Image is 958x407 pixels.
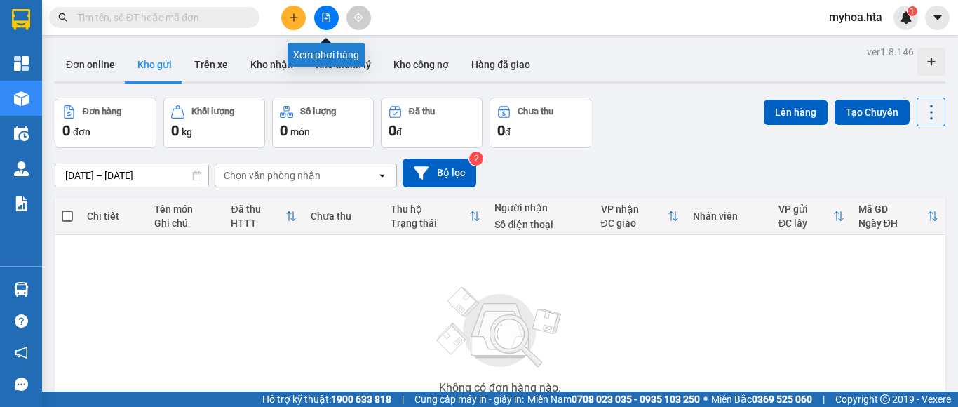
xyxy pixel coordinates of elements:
div: HTTT [231,218,285,229]
span: 0 [62,122,70,139]
div: ver 1.8.146 [867,44,914,60]
img: warehouse-icon [14,91,29,106]
div: Người nhận [494,202,586,213]
img: warehouse-icon [14,126,29,141]
img: dashboard-icon [14,56,29,71]
button: caret-down [925,6,950,30]
th: Toggle SortBy [771,198,851,235]
button: Chưa thu0đ [490,98,591,148]
div: VP nhận [601,203,668,215]
div: Chi tiết [87,211,140,222]
th: Toggle SortBy [224,198,304,235]
span: myhoa.hta [818,8,893,26]
img: warehouse-icon [14,282,29,297]
button: Lên hàng [764,100,828,125]
div: Đơn hàng [83,107,121,116]
button: file-add [314,6,339,30]
span: Cung cấp máy in - giấy in: [414,392,524,407]
span: 0 [171,122,179,139]
span: Miền Nam [527,392,700,407]
strong: 0708 023 035 - 0935 103 250 [572,394,700,405]
strong: 0369 525 060 [752,394,812,405]
th: Toggle SortBy [851,198,945,235]
span: 0 [497,122,505,139]
span: món [290,126,310,138]
div: Đã thu [409,107,435,116]
button: Khối lượng0kg [163,98,265,148]
div: Tên món [154,203,217,215]
span: 0 [280,122,288,139]
span: | [823,392,825,407]
span: aim [353,13,363,22]
button: Đơn online [55,48,126,81]
div: Đã thu [231,203,285,215]
button: Bộ lọc [403,159,476,187]
button: Kho công nợ [382,48,460,81]
button: Trên xe [183,48,239,81]
button: Đã thu0đ [381,98,483,148]
span: | [402,392,404,407]
img: svg+xml;base64,PHN2ZyBjbGFzcz0ibGlzdC1wbHVnX19zdmciIHhtbG5zPSJodHRwOi8vd3d3LnczLm9yZy8yMDAwL3N2Zy... [430,279,570,377]
span: Hỗ trợ kỹ thuật: [262,392,391,407]
div: Thu hộ [391,203,470,215]
span: caret-down [931,11,944,24]
div: ĐC lấy [778,218,833,229]
button: Kho nhận [239,48,304,81]
span: search [58,13,68,22]
span: file-add [321,13,331,22]
img: icon-new-feature [900,11,912,24]
div: Trạng thái [391,218,470,229]
img: warehouse-icon [14,161,29,176]
div: Ngày ĐH [858,218,927,229]
span: 0 [389,122,396,139]
button: Kho gửi [126,48,183,81]
div: Chưa thu [311,211,377,222]
span: đ [505,126,511,138]
div: Số lượng [300,107,336,116]
span: kg [182,126,192,138]
button: Đơn hàng0đơn [55,98,156,148]
div: VP gửi [778,203,833,215]
div: Số điện thoại [494,219,586,230]
div: Không có đơn hàng nào. [439,382,561,394]
svg: open [377,170,388,181]
button: Số lượng0món [272,98,374,148]
div: Tạo kho hàng mới [917,48,945,76]
div: Chưa thu [518,107,553,116]
button: Hàng đã giao [460,48,541,81]
button: Tạo Chuyến [835,100,910,125]
input: Select a date range. [55,164,208,187]
span: notification [15,346,28,359]
sup: 1 [908,6,917,16]
button: plus [281,6,306,30]
div: Chọn văn phòng nhận [224,168,321,182]
img: logo-vxr [12,9,30,30]
div: Mã GD [858,203,927,215]
span: copyright [880,394,890,404]
input: Tìm tên, số ĐT hoặc mã đơn [77,10,243,25]
div: ĐC giao [601,218,668,229]
img: solution-icon [14,196,29,211]
button: aim [346,6,371,30]
span: question-circle [15,314,28,328]
th: Toggle SortBy [594,198,686,235]
div: Ghi chú [154,218,217,229]
span: 1 [910,6,915,16]
sup: 2 [469,152,483,166]
button: Kho thanh lý [304,48,382,81]
strong: 1900 633 818 [331,394,391,405]
div: Khối lượng [191,107,234,116]
span: đơn [73,126,90,138]
span: message [15,378,28,391]
span: plus [289,13,299,22]
span: Miền Bắc [711,392,812,407]
span: ⚪️ [703,396,708,402]
span: đ [396,126,402,138]
div: Nhân viên [693,211,764,222]
th: Toggle SortBy [384,198,488,235]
